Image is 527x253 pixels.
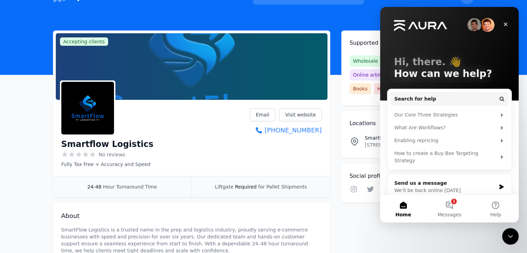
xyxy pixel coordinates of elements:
[215,184,233,190] span: Liftgate
[61,211,322,221] h2: About
[350,69,396,80] span: Online arbitrage
[99,151,125,158] span: No reviews
[350,172,466,180] h2: Social profiles
[350,83,371,94] span: Books
[374,83,399,94] span: Hazmat
[60,37,108,46] span: Accepting clients
[350,119,466,128] h2: Locations
[350,55,381,67] span: Wholesale
[61,82,114,134] img: Smartflow Logistics
[103,184,157,190] span: Hour Turnaround Time
[365,134,441,141] p: Smartflow Logistics Location
[258,184,307,190] span: for Pallet Shipments
[87,184,102,190] span: 24-48
[61,139,153,150] h1: Smartflow Logistics
[365,141,441,148] p: [STREET_ADDRESS][PERSON_NAME]
[250,125,322,135] a: [PHONE_NUMBER]
[279,108,322,121] a: Visit website
[380,7,519,223] iframe: Intercom live chat
[250,108,275,121] a: Email
[502,228,519,245] iframe: Intercom live chat
[235,184,256,190] span: Required
[61,161,153,168] p: Fully Tax Free + Accuracy and Speed
[350,39,466,47] h2: Supported businesses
